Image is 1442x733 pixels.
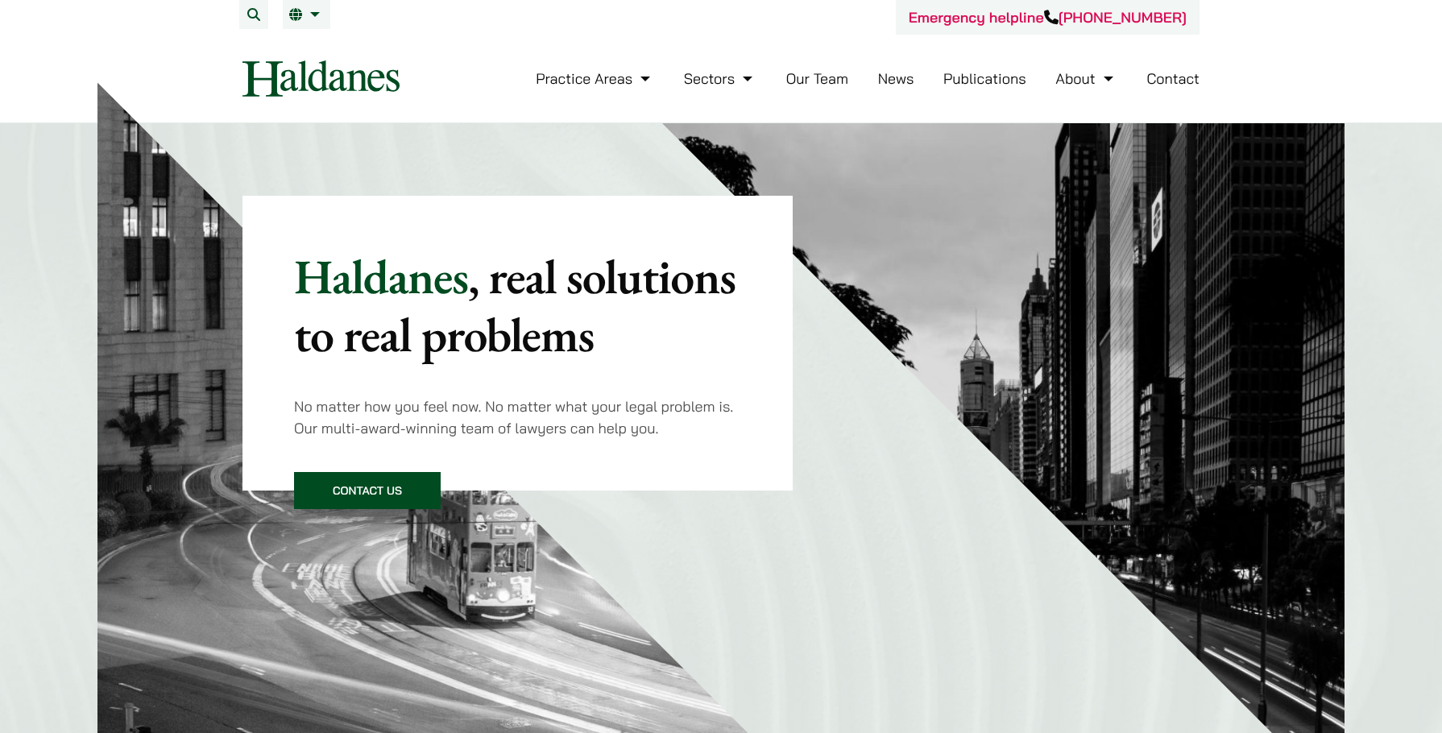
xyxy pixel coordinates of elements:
[943,69,1026,88] a: Publications
[242,60,400,97] img: Logo of Haldanes
[878,69,914,88] a: News
[294,472,441,509] a: Contact Us
[294,395,741,439] p: No matter how you feel now. No matter what your legal problem is. Our multi-award-winning team of...
[294,245,736,366] mark: , real solutions to real problems
[684,69,756,88] a: Sectors
[909,8,1187,27] a: Emergency helpline[PHONE_NUMBER]
[289,8,324,21] a: EN
[786,69,848,88] a: Our Team
[1055,69,1117,88] a: About
[536,69,654,88] a: Practice Areas
[294,247,741,363] p: Haldanes
[1146,69,1200,88] a: Contact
